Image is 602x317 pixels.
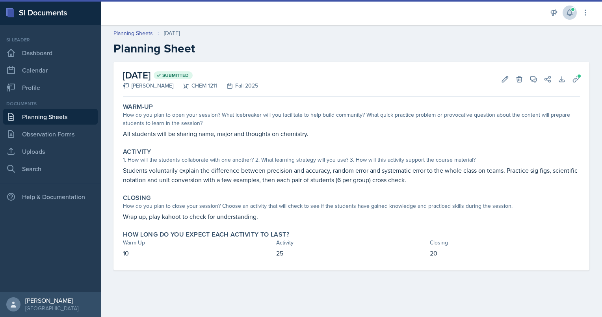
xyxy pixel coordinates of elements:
[162,72,189,78] span: Submitted
[123,231,289,239] label: How long do you expect each activity to last?
[123,202,580,210] div: How do you plan to close your session? Choose an activity that will check to see if the students ...
[430,239,580,247] div: Closing
[123,68,258,82] h2: [DATE]
[3,100,98,107] div: Documents
[123,129,580,138] p: All students will be sharing name, major and thoughts on chemistry.
[276,239,426,247] div: Activity
[3,62,98,78] a: Calendar
[217,82,258,90] div: Fall 2025
[3,80,98,95] a: Profile
[113,41,589,56] h2: Planning Sheet
[3,126,98,142] a: Observation Forms
[25,296,78,304] div: [PERSON_NAME]
[123,248,273,258] p: 10
[113,29,153,37] a: Planning Sheets
[123,194,151,202] label: Closing
[3,36,98,43] div: Si leader
[25,304,78,312] div: [GEOGRAPHIC_DATA]
[123,166,580,185] p: Students voluntarily explain the difference between precision and accuracy, random error and syst...
[173,82,217,90] div: CHEM 1211
[164,29,180,37] div: [DATE]
[3,144,98,159] a: Uploads
[123,103,153,111] label: Warm-Up
[123,148,151,156] label: Activity
[123,156,580,164] div: 1. How will the students collaborate with one another? 2. What learning strategy will you use? 3....
[430,248,580,258] p: 20
[123,212,580,221] p: Wrap up, play kahoot to check for understanding.
[3,161,98,177] a: Search
[3,45,98,61] a: Dashboard
[276,248,426,258] p: 25
[123,82,173,90] div: [PERSON_NAME]
[123,239,273,247] div: Warm-Up
[3,109,98,125] a: Planning Sheets
[123,111,580,127] div: How do you plan to open your session? What icebreaker will you facilitate to help build community...
[3,189,98,205] div: Help & Documentation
